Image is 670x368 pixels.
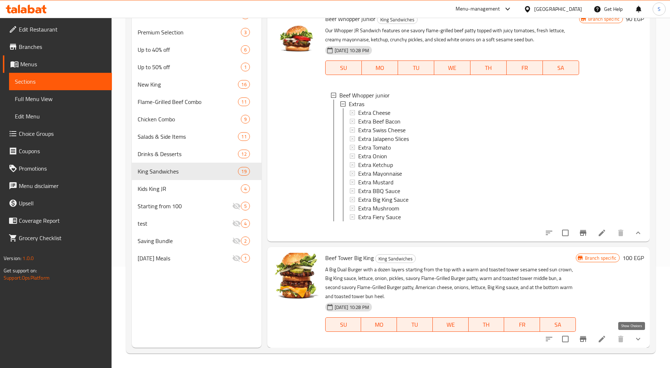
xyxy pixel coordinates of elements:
[612,224,629,242] button: delete
[629,224,647,242] button: show more
[138,97,238,106] div: Flame-Grilled Beef Combo
[238,99,249,105] span: 11
[19,181,106,190] span: Menu disclaimer
[349,100,364,108] span: Extras
[232,254,241,263] svg: Inactive section
[241,202,250,210] div: items
[273,253,319,299] img: Beef Tower Big King
[132,197,261,215] div: Starting from 1005
[22,254,34,263] span: 1.0.0
[507,60,543,75] button: FR
[138,184,240,193] span: Kids King JR
[325,60,362,75] button: SU
[332,304,372,311] span: [DATE] 10:28 PM
[241,254,250,263] div: items
[3,160,112,177] a: Promotions
[138,45,240,54] span: Up to 40% off
[241,219,250,228] div: items
[138,219,232,228] span: test
[138,167,238,176] div: King Sandwiches
[358,126,406,134] span: Extra Swiss Cheese
[574,330,592,348] button: Branch-specific-item
[401,63,431,73] span: TU
[3,212,112,229] a: Coverage Report
[472,319,502,330] span: TH
[132,128,261,145] div: Salads & Side Items11
[325,265,576,301] p: A Big Dual Burger with a dozen layers starting from the top with a warm and toasted tower sesame ...
[238,150,250,158] div: items
[138,28,240,37] span: Premium Selection
[132,215,261,232] div: test4
[358,143,391,152] span: Extra Tomato
[325,317,361,332] button: SU
[241,238,250,244] span: 2
[238,132,250,141] div: items
[273,14,319,60] img: Beef Whopper junior
[138,202,232,210] div: Starting from 100
[510,63,540,73] span: FR
[241,184,250,193] div: items
[132,93,261,110] div: Flame-Grilled Beef Combo11
[365,63,395,73] span: MO
[612,330,629,348] button: delete
[138,237,232,245] span: Saving Bundle
[358,204,399,213] span: Extra Mushroom
[3,21,112,38] a: Edit Restaurant
[358,108,390,117] span: Extra Cheese
[9,73,112,90] a: Sections
[19,216,106,225] span: Coverage Report
[540,330,558,348] button: sort-choices
[433,317,469,332] button: WE
[138,63,240,71] span: Up to 50% off
[232,237,241,245] svg: Inactive section
[15,77,106,86] span: Sections
[3,125,112,142] a: Choice Groups
[437,63,468,73] span: WE
[132,232,261,250] div: Saving Bundle2
[3,177,112,195] a: Menu disclaimer
[241,115,250,124] div: items
[138,254,232,263] div: Ramadan Meals
[19,199,106,208] span: Upsell
[534,5,582,13] div: [GEOGRAPHIC_DATA]
[241,64,250,71] span: 1
[574,224,592,242] button: Branch-specific-item
[629,330,647,348] button: show more
[469,317,504,332] button: TH
[585,16,623,22] span: Branch specific
[241,237,250,245] div: items
[543,319,573,330] span: SA
[325,26,579,44] p: Our Whopper JR Sandwich features one savory flame-grilled beef patty topped with juicy tomatoes, ...
[358,213,401,221] span: Extra Fiery Sauce
[241,255,250,262] span: 1
[9,108,112,125] a: Edit Menu
[328,63,359,73] span: SU
[358,152,387,160] span: Extra Onion
[364,319,394,330] span: MO
[138,132,238,141] span: Salads & Side Items
[19,164,106,173] span: Promotions
[138,150,238,158] span: Drinks & Desserts
[241,203,250,210] span: 5
[558,331,573,347] span: Select to update
[358,117,401,126] span: Extra Beef Bacon
[132,180,261,197] div: Kids King JR4
[543,60,579,75] button: SA
[375,254,416,263] div: King Sandwiches
[241,45,250,54] div: items
[473,63,504,73] span: TH
[358,134,409,143] span: Extra Jalapeno Slices
[504,317,540,332] button: FR
[19,25,106,34] span: Edit Restaurant
[241,29,250,36] span: 3
[358,187,400,195] span: Extra BBQ Sauce
[634,229,642,237] svg: Show Choices
[3,142,112,160] a: Coupons
[138,80,238,89] div: New King
[132,24,261,41] div: Premium Selection3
